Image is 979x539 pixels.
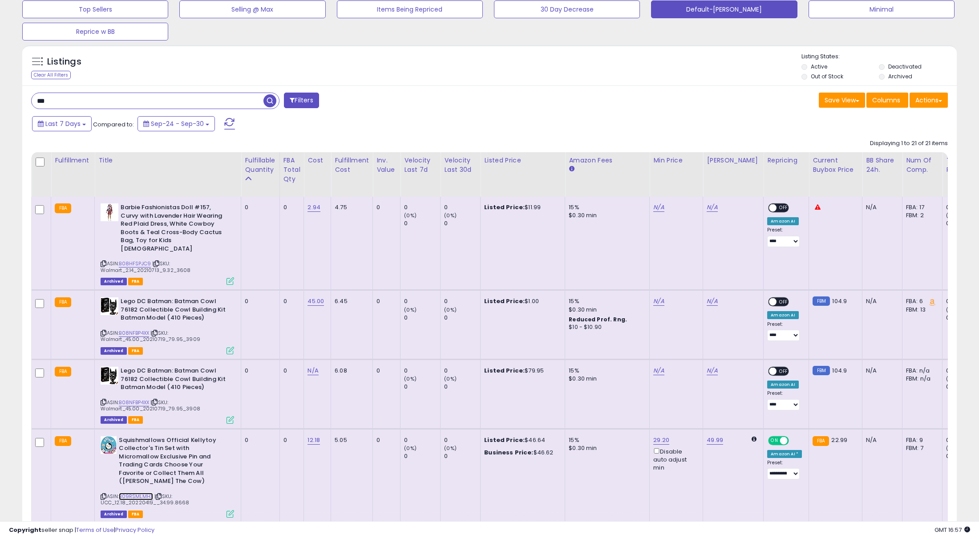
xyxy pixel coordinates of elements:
[55,203,71,213] small: FBA
[151,119,204,128] span: Sep-24 - Sep-30
[376,436,393,444] div: 0
[788,437,802,444] span: OFF
[484,297,525,305] b: Listed Price:
[777,368,791,375] span: OFF
[484,449,558,457] div: $46.62
[283,203,297,211] div: 0
[777,298,791,306] span: OFF
[653,203,664,212] a: N/A
[653,446,696,472] div: Disable auto adjust min
[245,156,275,174] div: Fulfillable Quantity
[866,367,895,375] div: N/A
[101,203,118,221] img: 41-AivmdEML._SL40_.jpg
[767,450,802,458] div: Amazon AI *
[767,460,802,480] div: Preset:
[404,203,440,211] div: 0
[906,203,935,211] div: FBA: 17
[307,436,320,445] a: 12.18
[119,399,149,406] a: B08NFBP4XX
[404,445,417,452] small: (0%)
[101,436,117,454] img: 51sJlZY7z3L._SL40_.jpg
[9,526,154,535] div: seller snap | |
[22,23,168,41] button: Reprice w BB
[494,0,640,18] button: 30 Day Decrease
[283,156,300,184] div: FBA Total Qty
[484,203,525,211] b: Listed Price:
[128,511,143,518] span: FBA
[179,0,325,18] button: Selling @ Max
[47,56,81,68] h5: Listings
[444,297,480,305] div: 0
[335,156,369,174] div: Fulfillment Cost
[101,493,189,506] span: | SKU: UCC_12.18_20220419__34.99.8668
[404,219,440,227] div: 0
[376,156,396,174] div: Inv. value
[121,297,229,324] b: Lego DC Batman: Batman Cowl 76182 Collectible Cowl Building Kit Batman Model (410 Pieces)
[569,156,646,165] div: Amazon Fees
[910,93,948,108] button: Actions
[55,367,71,377] small: FBA
[307,156,327,165] div: Cost
[283,297,297,305] div: 0
[906,156,939,174] div: Num of Comp.
[245,203,272,211] div: 0
[138,116,215,131] button: Sep-24 - Sep-30
[767,311,798,319] div: Amazon AI
[444,203,480,211] div: 0
[101,399,200,412] span: | SKU: Walmart_45.00_20210719_79.95_3908
[569,306,643,314] div: $0.30 min
[245,297,272,305] div: 0
[444,375,457,382] small: (0%)
[906,444,935,452] div: FBM: 7
[283,367,297,375] div: 0
[121,367,229,394] b: Lego DC Batman: Batman Cowl 76182 Collectible Cowl Building Kit Batman Model (410 Pieces)
[376,203,393,211] div: 0
[93,120,134,129] span: Compared to:
[9,526,41,534] strong: Copyright
[767,321,802,341] div: Preset:
[906,306,935,314] div: FBM: 13
[767,227,802,247] div: Preset:
[119,493,153,500] a: B09RSMLMHX
[337,0,483,18] button: Items Being Repriced
[376,367,393,375] div: 0
[119,260,151,267] a: B08HFSPJC9
[870,139,948,148] div: Displaying 1 to 21 of 21 items
[444,452,480,460] div: 0
[946,306,959,313] small: (0%)
[906,211,935,219] div: FBM: 2
[245,367,272,375] div: 0
[866,156,898,174] div: BB Share 24h.
[307,366,318,375] a: N/A
[801,53,957,61] p: Listing States:
[404,314,440,322] div: 0
[569,436,643,444] div: 15%
[55,156,91,165] div: Fulfillment
[809,0,955,18] button: Minimal
[484,366,525,375] b: Listed Price:
[376,297,393,305] div: 0
[101,297,118,315] img: 41AvmxPWYaL._SL40_.jpg
[128,416,143,424] span: FBA
[484,203,558,211] div: $11.99
[888,73,912,80] label: Archived
[404,212,417,219] small: (0%)
[811,63,827,70] label: Active
[119,329,149,337] a: B08NFBP4XX
[651,0,797,18] button: Default-[PERSON_NAME]
[906,375,935,383] div: FBM: n/a
[569,297,643,305] div: 15%
[813,436,829,446] small: FBA
[484,436,558,444] div: $46.64
[906,297,935,305] div: FBA: 6
[813,156,858,174] div: Current Buybox Price
[866,297,895,305] div: N/A
[444,436,480,444] div: 0
[707,156,760,165] div: [PERSON_NAME]
[946,375,959,382] small: (0%)
[906,436,935,444] div: FBA: 9
[866,203,895,211] div: N/A
[404,383,440,391] div: 0
[484,297,558,305] div: $1.00
[906,367,935,375] div: FBA: n/a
